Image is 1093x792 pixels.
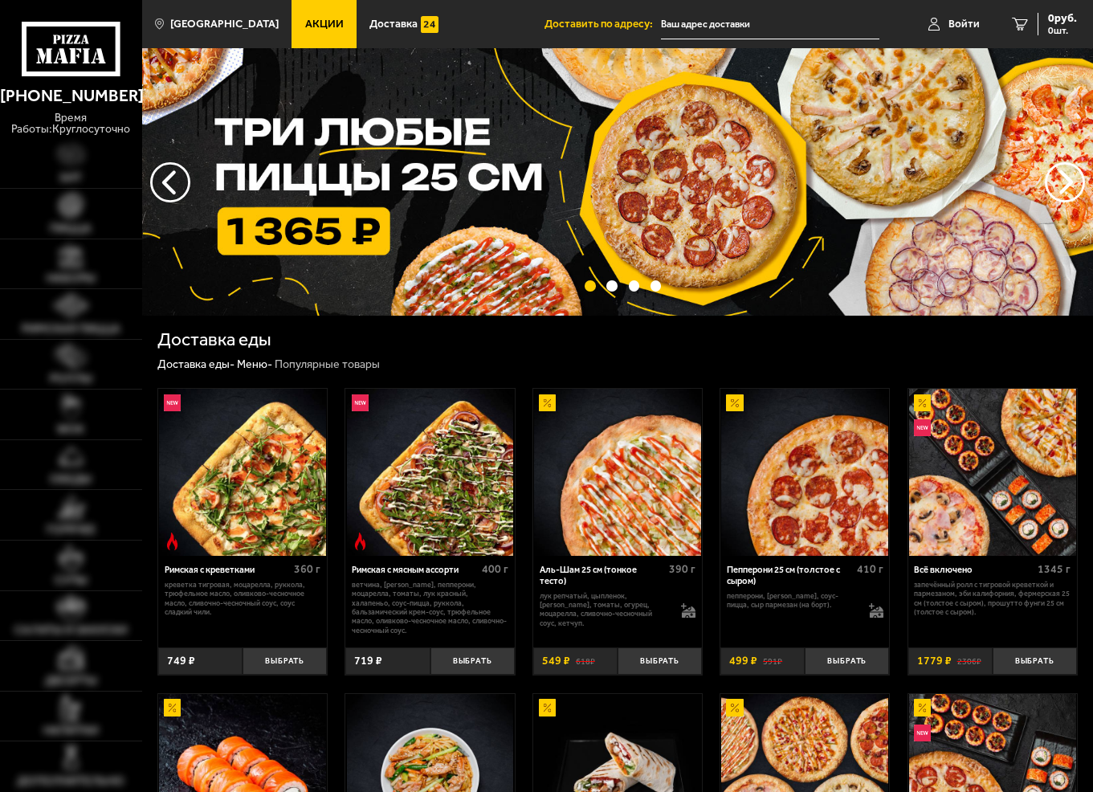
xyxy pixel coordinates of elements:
[165,580,321,616] p: креветка тигровая, моцарелла, руккола, трюфельное масло, оливково-чесночное масло, сливочно-чесно...
[352,394,369,411] img: Новинка
[352,565,478,576] div: Римская с мясным ассорти
[650,280,662,292] button: точки переключения
[159,389,326,556] img: Римская с креветками
[294,562,320,576] span: 360 г
[164,699,181,716] img: Акционный
[721,389,888,556] img: Пепперони 25 см (толстое с сыром)
[45,675,97,687] span: Десерты
[17,775,124,787] span: Дополнительно
[275,357,380,372] div: Популярные товары
[542,655,570,667] span: 549 ₽
[1045,162,1085,202] button: предыдущий
[805,647,889,676] button: Выбрать
[157,331,271,349] h1: Доставка еды
[165,565,291,576] div: Римская с креветками
[763,655,782,667] s: 591 ₽
[914,699,931,716] img: Акционный
[352,580,508,635] p: ветчина, [PERSON_NAME], пепперони, моцарелла, томаты, лук красный, халапеньо, соус-пицца, руккола...
[47,272,96,284] span: Наборы
[544,18,661,30] span: Доставить по адресу:
[540,565,666,586] div: Аль-Шам 25 см (тонкое тесто)
[170,18,279,30] span: [GEOGRAPHIC_DATA]
[243,647,327,676] button: Выбрать
[917,655,952,667] span: 1779 ₽
[914,580,1071,616] p: Запечённый ролл с тигровой креветкой и пармезаном, Эби Калифорния, Фермерская 25 см (толстое с сы...
[59,172,82,184] span: Хит
[347,389,514,556] img: Римская с мясным ассорти
[914,419,931,436] img: Новинка
[726,699,743,716] img: Акционный
[421,16,438,33] img: 15daf4d41897b9f0e9f617042186c801.svg
[47,524,96,536] span: Горячее
[50,222,92,235] span: Пицца
[164,394,181,411] img: Новинка
[354,655,382,667] span: 719 ₽
[50,473,92,485] span: Обеды
[352,533,369,549] img: Острое блюдо
[164,533,181,549] img: Острое блюдо
[629,280,640,292] button: точки переключения
[167,655,195,667] span: 749 ₽
[14,624,127,636] span: Салаты и закуски
[576,655,595,667] s: 618 ₽
[729,655,757,667] span: 499 ₽
[914,725,931,741] img: Новинка
[482,562,508,576] span: 400 г
[669,562,695,576] span: 390 г
[948,18,980,30] span: Войти
[237,357,272,371] a: Меню-
[43,725,98,737] span: Напитки
[993,647,1077,676] button: Выбрать
[618,647,702,676] button: Выбрать
[606,280,618,292] button: точки переключения
[540,591,670,627] p: лук репчатый, цыпленок, [PERSON_NAME], томаты, огурец, моцарелла, сливочно-чесночный соус, кетчуп.
[720,389,889,556] a: АкционныйПепперони 25 см (толстое с сыром)
[909,389,1076,556] img: Всё включено
[727,565,853,586] div: Пепперони 25 см (толстое с сыром)
[534,389,701,556] img: Аль-Шам 25 см (тонкое тесто)
[158,389,327,556] a: НовинкаОстрое блюдоРимская с креветками
[50,373,92,385] span: Роллы
[727,591,857,610] p: пепперони, [PERSON_NAME], соус-пицца, сыр пармезан (на борт).
[157,357,235,371] a: Доставка еды-
[914,394,931,411] img: Акционный
[539,394,556,411] img: Акционный
[1048,26,1077,35] span: 0 шт.
[908,389,1077,556] a: АкционныйНовинкаВсё включено
[57,423,84,435] span: WOK
[1038,562,1071,576] span: 1345 г
[914,565,1034,576] div: Всё включено
[55,574,88,586] span: Супы
[369,18,418,30] span: Доставка
[430,647,515,676] button: Выбрать
[345,389,514,556] a: НовинкаОстрое блюдоРимская с мясным ассорти
[539,699,556,716] img: Акционный
[661,10,879,39] input: Ваш адрес доставки
[22,323,120,335] span: Римская пицца
[150,162,190,202] button: следующий
[585,280,596,292] button: точки переключения
[1048,13,1077,24] span: 0 руб.
[957,655,981,667] s: 2306 ₽
[857,562,883,576] span: 410 г
[533,389,702,556] a: АкционныйАль-Шам 25 см (тонкое тесто)
[305,18,344,30] span: Акции
[726,394,743,411] img: Акционный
